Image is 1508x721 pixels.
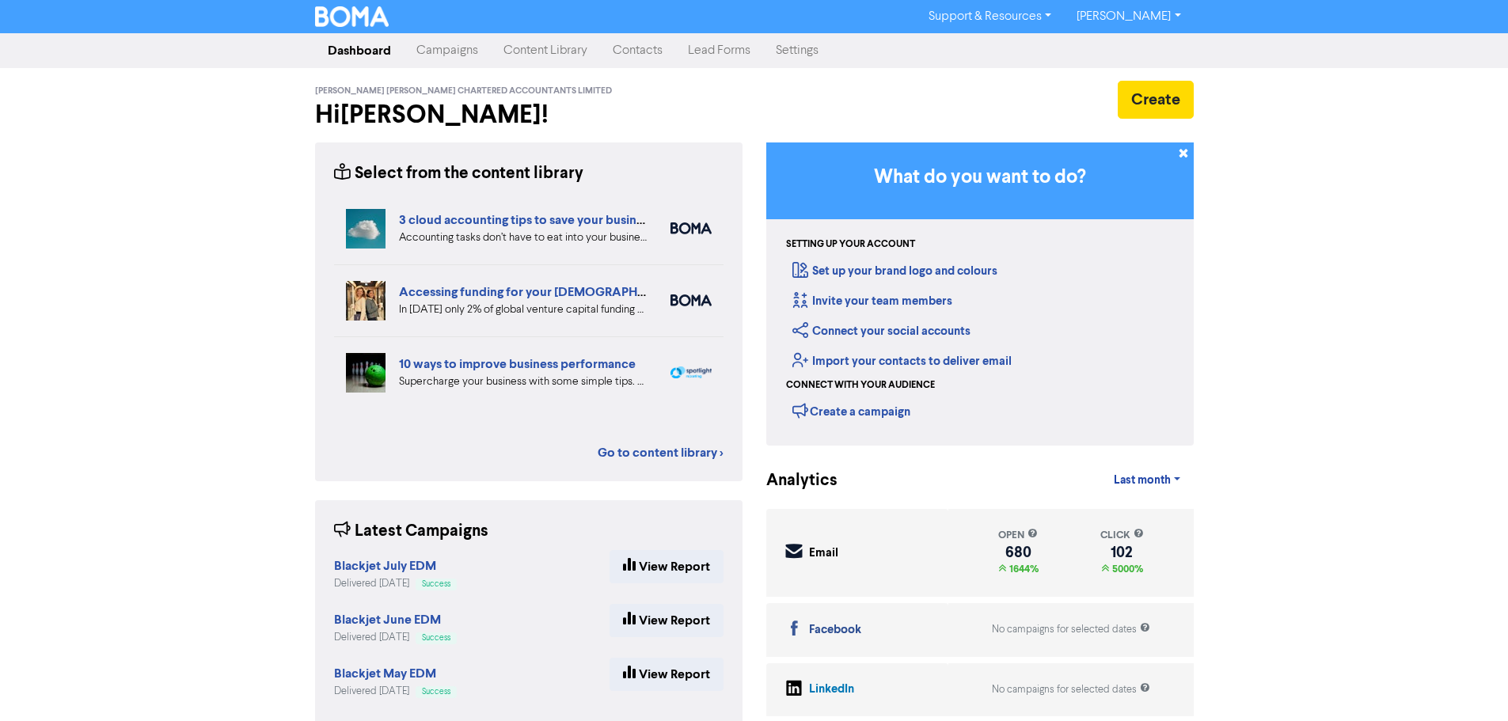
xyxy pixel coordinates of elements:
[422,634,450,642] span: Success
[422,688,450,696] span: Success
[315,85,612,97] span: [PERSON_NAME] [PERSON_NAME] Chartered Accountants Limited
[670,294,712,306] img: boma
[404,35,491,66] a: Campaigns
[992,622,1150,637] div: No campaigns for selected dates
[315,100,743,130] h2: Hi [PERSON_NAME] !
[809,681,854,699] div: LinkedIn
[399,302,647,318] div: In 2024 only 2% of global venture capital funding went to female-only founding teams. We highligh...
[399,212,747,228] a: 3 cloud accounting tips to save your business time and money
[763,35,831,66] a: Settings
[610,604,724,637] a: View Report
[315,6,389,27] img: BOMA Logo
[790,166,1170,189] h3: What do you want to do?
[809,621,861,639] div: Facebook
[334,668,436,681] a: Blackjet May EDM
[786,237,915,252] div: Setting up your account
[1114,473,1171,488] span: Last month
[1064,4,1193,29] a: [PERSON_NAME]
[491,35,600,66] a: Content Library
[792,399,910,423] div: Create a campaign
[992,682,1150,697] div: No campaigns for selected dates
[334,558,436,574] strong: Blackjet July EDM
[422,580,450,588] span: Success
[334,560,436,573] a: Blackjet July EDM
[1118,81,1194,119] button: Create
[1101,465,1193,496] a: Last month
[792,354,1012,369] a: Import your contacts to deliver email
[766,142,1194,446] div: Getting Started in BOMA
[399,230,647,246] div: Accounting tasks don’t have to eat into your business time. With the right cloud accounting softw...
[670,222,712,234] img: boma_accounting
[916,4,1064,29] a: Support & Resources
[600,35,675,66] a: Contacts
[792,264,997,279] a: Set up your brand logo and colours
[334,519,488,544] div: Latest Campaigns
[1100,546,1144,559] div: 102
[315,35,404,66] a: Dashboard
[766,469,818,493] div: Analytics
[1006,563,1039,575] span: 1644%
[792,294,952,309] a: Invite your team members
[792,324,971,339] a: Connect your social accounts
[334,666,436,681] strong: Blackjet May EDM
[1100,528,1144,543] div: click
[610,658,724,691] a: View Report
[334,576,457,591] div: Delivered [DATE]
[675,35,763,66] a: Lead Forms
[598,443,724,462] a: Go to content library >
[334,630,457,645] div: Delivered [DATE]
[809,545,838,563] div: Email
[399,284,785,300] a: Accessing funding for your [DEMOGRAPHIC_DATA]-led businesses
[998,528,1039,543] div: open
[998,546,1039,559] div: 680
[399,356,636,372] a: 10 ways to improve business performance
[670,366,712,379] img: spotlight
[1109,563,1143,575] span: 5000%
[610,550,724,583] a: View Report
[786,378,935,393] div: Connect with your audience
[334,614,441,627] a: Blackjet June EDM
[334,161,583,186] div: Select from the content library
[334,612,441,628] strong: Blackjet June EDM
[399,374,647,390] div: Supercharge your business with some simple tips. Eliminate distractions & bad customers, get a pl...
[334,684,457,699] div: Delivered [DATE]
